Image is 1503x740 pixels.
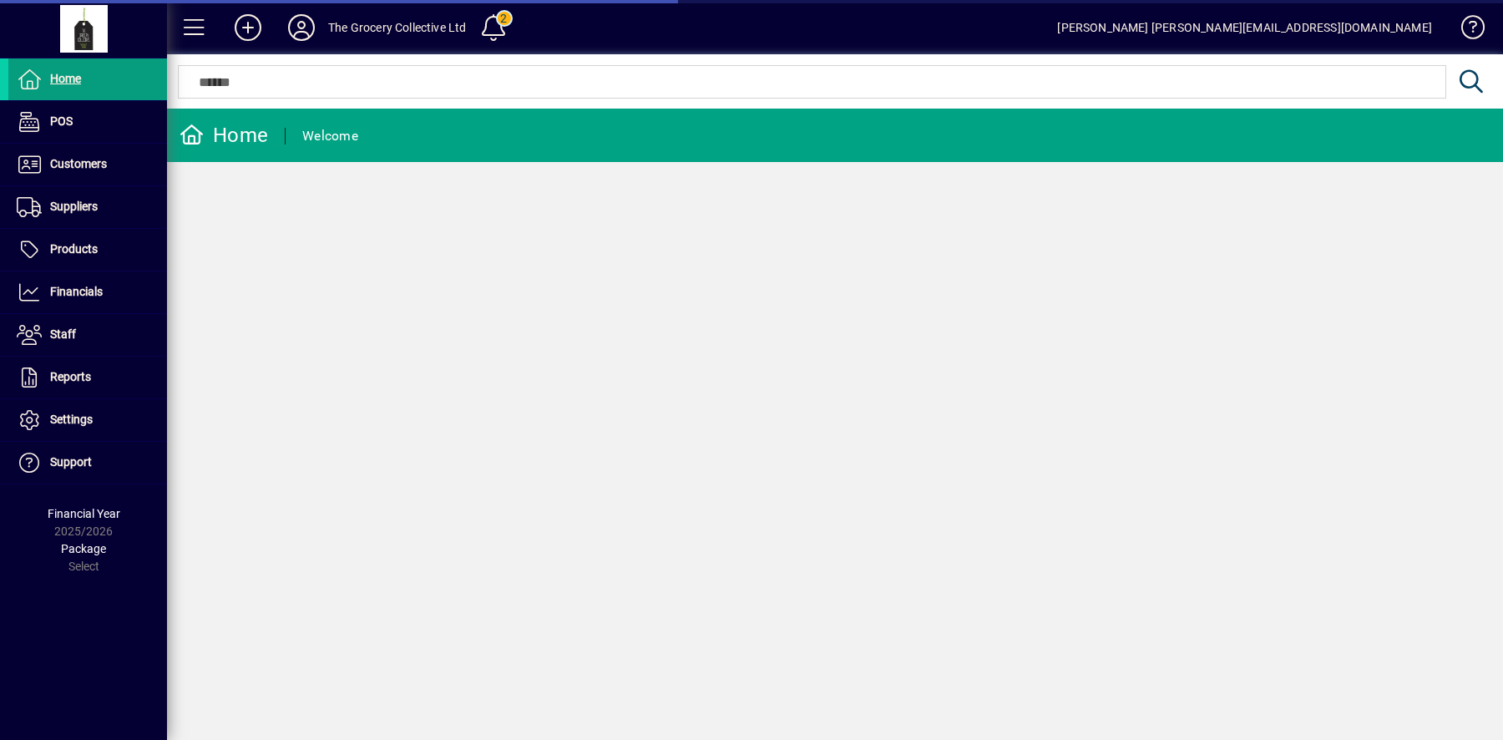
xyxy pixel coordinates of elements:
span: Reports [50,370,91,383]
span: Support [50,455,92,469]
span: POS [50,114,73,128]
div: The Grocery Collective Ltd [328,14,467,41]
span: Suppliers [50,200,98,213]
span: Financials [50,285,103,298]
a: POS [8,101,167,143]
button: Profile [275,13,328,43]
div: [PERSON_NAME] [PERSON_NAME][EMAIL_ADDRESS][DOMAIN_NAME] [1057,14,1432,41]
div: Home [180,122,268,149]
a: Settings [8,399,167,441]
span: Package [61,542,106,555]
a: Customers [8,144,167,185]
a: Support [8,442,167,484]
a: Reports [8,357,167,398]
span: Financial Year [48,507,120,520]
button: Add [221,13,275,43]
span: Home [50,72,81,85]
span: Staff [50,327,76,341]
a: Knowledge Base [1449,3,1482,58]
span: Settings [50,413,93,426]
a: Financials [8,271,167,313]
a: Suppliers [8,186,167,228]
span: Customers [50,157,107,170]
div: Welcome [302,123,358,150]
span: Products [50,242,98,256]
a: Products [8,229,167,271]
a: Staff [8,314,167,356]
